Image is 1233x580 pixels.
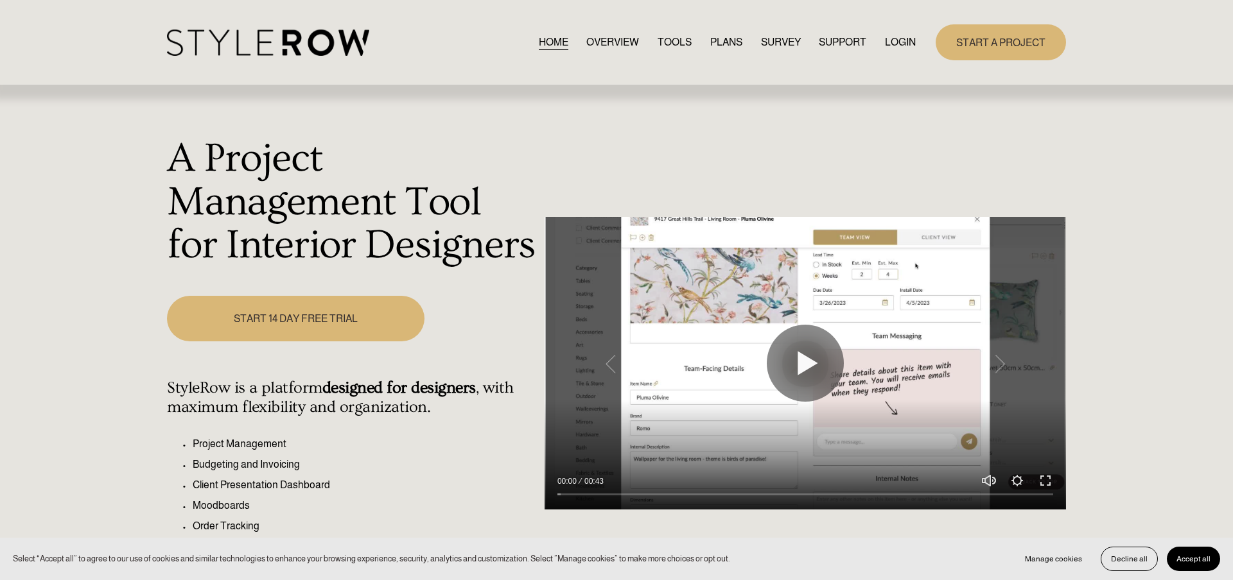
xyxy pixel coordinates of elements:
a: LOGIN [885,33,916,51]
button: Accept all [1167,547,1220,571]
div: Duration [580,475,607,488]
p: Select “Accept all” to agree to our use of cookies and similar technologies to enhance your brows... [13,552,730,565]
a: PLANS [710,33,742,51]
h1: A Project Management Tool for Interior Designers [167,137,538,268]
h4: StyleRow is a platform , with maximum flexibility and organization. [167,379,538,417]
div: Current time [557,475,580,488]
strong: designed for designers [322,379,476,397]
span: SUPPORT [819,35,866,50]
img: StyleRow [167,30,369,56]
p: Budgeting and Invoicing [193,457,538,472]
input: Seek [557,490,1053,499]
a: START 14 DAY FREE TRIAL [167,296,424,341]
span: Decline all [1111,554,1148,563]
a: OVERVIEW [586,33,639,51]
span: Manage cookies [1025,554,1082,563]
a: TOOLS [658,33,692,51]
a: START A PROJECT [936,24,1066,60]
button: Play [767,325,844,402]
p: Order Tracking [193,518,538,534]
span: Accept all [1176,554,1211,563]
button: Manage cookies [1015,547,1092,571]
p: Moodboards [193,498,538,513]
a: SURVEY [761,33,801,51]
a: folder dropdown [819,33,866,51]
p: Client Presentation Dashboard [193,477,538,493]
a: HOME [539,33,568,51]
p: Project Management [193,436,538,452]
button: Decline all [1101,547,1158,571]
